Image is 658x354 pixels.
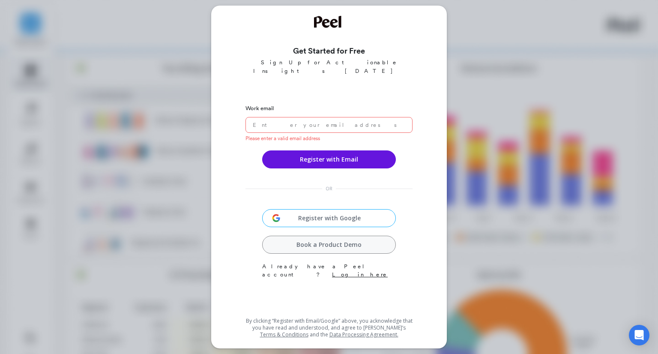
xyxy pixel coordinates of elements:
img: Welcome to Peel [314,16,344,28]
p: By clicking “Register with Email/Google” above, you acknowledge that you have read and understood... [245,318,413,338]
button: Register with Google [262,209,396,227]
a: Terms & Conditions [260,331,308,338]
a: Data Processing Agreement. [329,331,398,338]
input: Enter your email address [245,117,413,133]
img: svg+xml;base64,PHN2ZyB3aWR0aD0iMzIiIGhlaWdodD0iMzIiIHZpZXdCb3g9IjAgMCAzMiAzMiIgZmlsbD0ibm9uZSIgeG... [270,212,283,225]
span: OR [326,186,332,192]
a: Book a Product Demo [262,236,396,254]
p: Already have a Peel account? [262,262,396,279]
button: Register with Email [262,150,396,168]
p: Please enter a valid email address [245,135,413,142]
div: Open Intercom Messenger [629,325,649,345]
label: Work email [245,104,413,113]
span: Register with Google [283,214,376,222]
a: Log in here [332,271,388,278]
h3: Get Started for Free [245,45,413,57]
p: Sign Up for Actionable Insights [DATE] [245,58,413,75]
